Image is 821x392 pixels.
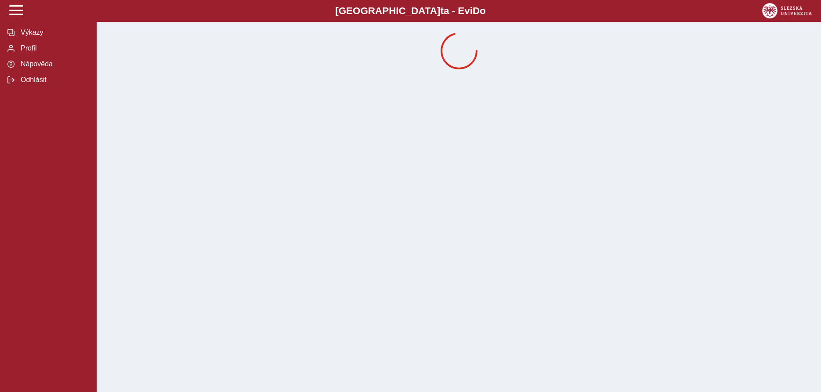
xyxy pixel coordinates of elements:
span: Nápověda [18,60,89,68]
b: [GEOGRAPHIC_DATA] a - Evi [26,5,795,17]
span: o [480,5,486,16]
img: logo_web_su.png [762,3,812,18]
span: Výkazy [18,29,89,36]
span: D [473,5,480,16]
span: t [440,5,443,16]
span: Odhlásit [18,76,89,84]
span: Profil [18,44,89,52]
